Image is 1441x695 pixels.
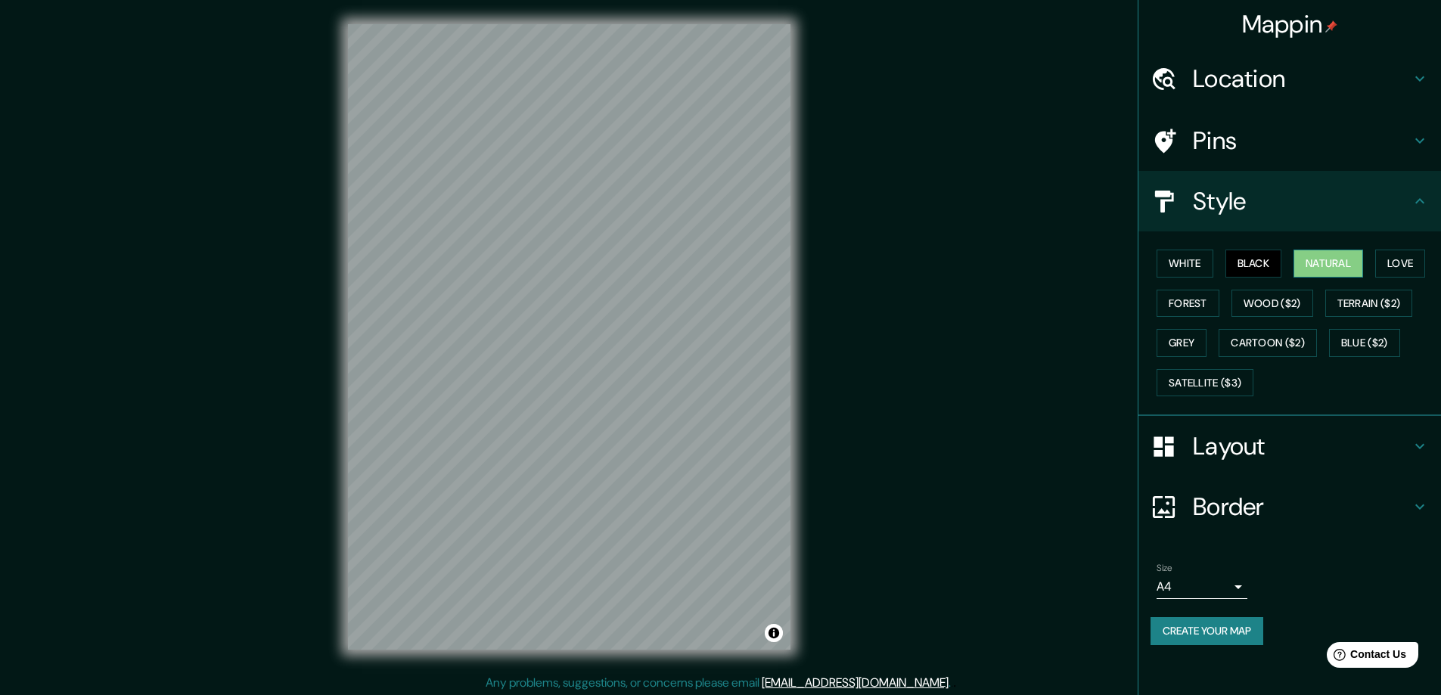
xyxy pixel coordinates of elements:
canvas: Map [348,24,790,650]
button: Natural [1293,250,1363,278]
button: Grey [1157,329,1207,357]
button: Satellite ($3) [1157,369,1253,397]
div: Pins [1138,110,1441,171]
h4: Location [1193,64,1411,94]
div: Border [1138,476,1441,537]
button: Toggle attribution [765,624,783,642]
h4: Pins [1193,126,1411,156]
div: A4 [1157,575,1247,599]
button: Cartoon ($2) [1219,329,1317,357]
div: Location [1138,48,1441,109]
h4: Layout [1193,431,1411,461]
button: Love [1375,250,1425,278]
label: Size [1157,562,1172,575]
button: Blue ($2) [1329,329,1400,357]
button: Black [1225,250,1282,278]
div: Style [1138,171,1441,231]
button: White [1157,250,1213,278]
h4: Mappin [1242,9,1338,39]
button: Create your map [1151,617,1263,645]
button: Terrain ($2) [1325,290,1413,318]
iframe: Help widget launcher [1306,636,1424,678]
img: pin-icon.png [1325,20,1337,33]
button: Wood ($2) [1231,290,1313,318]
div: . [951,674,953,692]
a: [EMAIL_ADDRESS][DOMAIN_NAME] [762,675,949,690]
h4: Style [1193,186,1411,216]
h4: Border [1193,492,1411,522]
p: Any problems, suggestions, or concerns please email . [486,674,951,692]
button: Forest [1157,290,1219,318]
div: Layout [1138,416,1441,476]
div: . [953,674,956,692]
